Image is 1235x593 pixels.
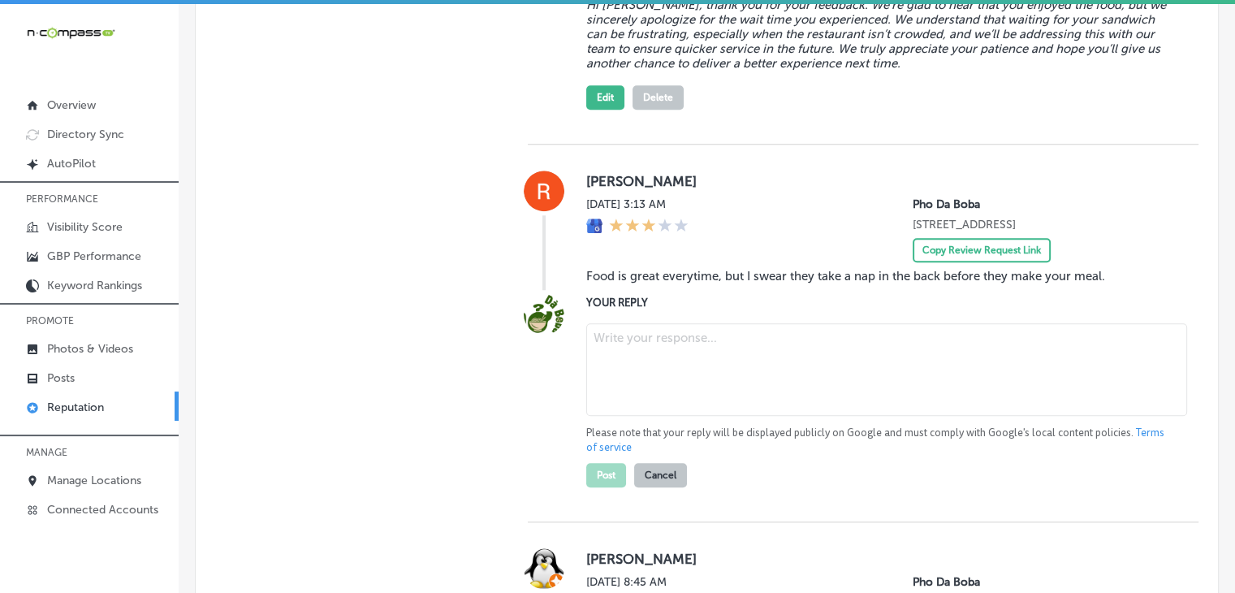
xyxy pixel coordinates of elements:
img: tab_keywords_by_traffic_grey.svg [162,94,175,107]
button: Copy Review Request Link [913,238,1051,262]
label: YOUR REPLY [586,296,1172,309]
a: Terms of service [586,426,1164,455]
img: 660ab0bf-5cc7-4cb8-ba1c-48b5ae0f18e60NCTV_CLogo_TV_Black_-500x88.png [26,25,115,41]
p: GBP Performance [47,249,141,263]
p: Keyword Rankings [47,279,142,292]
p: Overview [47,98,96,112]
p: Pho Da Boba [913,575,980,589]
p: Visibility Score [47,220,123,234]
button: Cancel [634,463,687,487]
div: Domain Overview [62,96,145,106]
label: [PERSON_NAME] [586,551,1172,567]
div: 3 Stars [609,218,689,236]
img: website_grey.svg [26,42,39,55]
p: Manage Locations [47,474,141,487]
p: Posts [47,371,75,385]
button: Edit [586,85,624,110]
p: AutoPilot [47,157,96,171]
p: Reputation [47,400,104,414]
img: tab_domain_overview_orange.svg [44,94,57,107]
p: Photos & Videos [47,342,133,356]
label: [DATE] 3:13 AM [586,197,689,211]
img: logo_orange.svg [26,26,39,39]
button: Post [586,463,626,487]
p: Please note that your reply will be displayed publicly on Google and must comply with Google's lo... [586,426,1172,455]
blockquote: Food is great everytime, but I swear they take a nap in the back before they make your meal. [586,269,1172,284]
img: Image [524,294,564,335]
p: Pho Da Boba [913,197,980,211]
p: 100 Pier Park Dr Suite 115 [913,218,1172,232]
div: Keywords by Traffic [179,96,274,106]
div: Domain: [DOMAIN_NAME] [42,42,179,55]
div: v 4.0.25 [45,26,80,39]
button: Delete [633,85,684,110]
label: [PERSON_NAME] [586,173,1172,189]
label: [DATE] 8:45 AM [586,575,689,589]
p: Directory Sync [47,128,124,141]
p: Connected Accounts [47,503,158,517]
